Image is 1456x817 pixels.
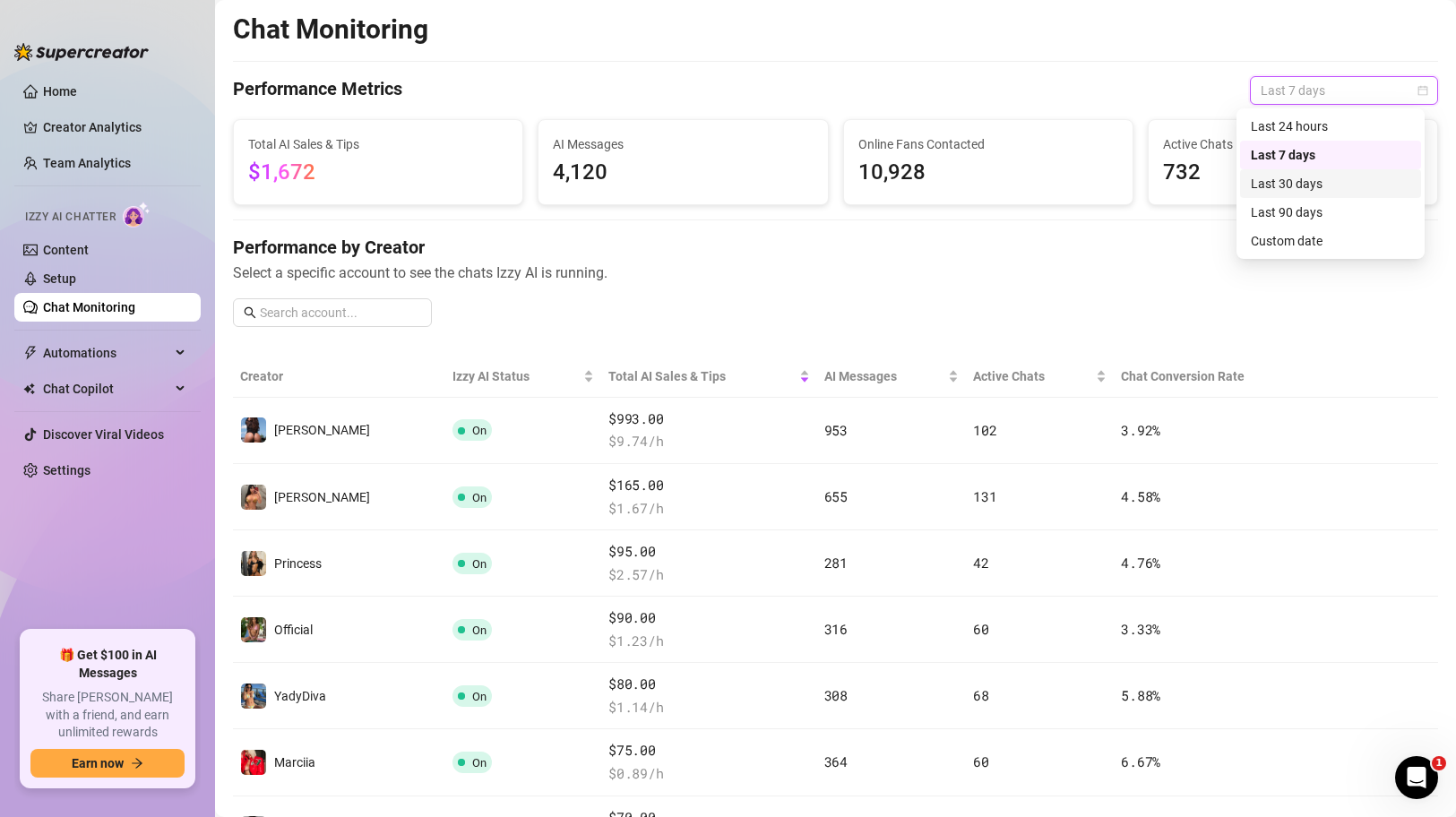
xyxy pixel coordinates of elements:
span: 131 [973,487,996,505]
span: Marciia [274,755,315,770]
span: On [472,424,487,437]
span: 308 [824,686,848,704]
button: Earn nowarrow-right [30,749,185,778]
span: Total AI Sales & Tips [608,366,795,386]
a: Creator Analytics [43,113,186,142]
span: 655 [824,487,848,505]
span: AI Messages [824,366,945,386]
a: Team Analytics [43,156,131,170]
span: 60 [973,620,988,638]
a: Home [43,84,77,99]
span: 953 [824,421,848,439]
span: $95.00 [608,541,809,563]
span: $ 0.89 /h [608,763,809,785]
span: Izzy AI Status [452,366,580,386]
span: Official [274,623,313,637]
span: $1,672 [248,159,315,185]
span: [PERSON_NAME] [274,490,370,504]
th: Izzy AI Status [445,356,601,398]
span: Share [PERSON_NAME] with a friend, and earn unlimited rewards [30,689,185,742]
span: On [472,623,487,637]
span: $ 1.23 /h [608,631,809,652]
span: Chat Copilot [43,374,170,403]
h4: Performance Metrics [233,76,402,105]
th: Active Chats [966,356,1114,398]
span: 281 [824,554,848,572]
span: On [472,557,487,571]
span: arrow-right [131,757,143,770]
img: YadyDiva [241,684,266,709]
span: Automations [43,339,170,367]
div: Last 24 hours [1240,112,1421,141]
span: 4.58 % [1121,487,1160,505]
img: AI Chatter [123,202,151,228]
span: $90.00 [608,607,809,629]
span: 102 [973,421,996,439]
img: Chat Copilot [23,383,35,395]
img: logo-BBDzfeDw.svg [14,43,149,61]
iframe: Intercom live chat [1395,756,1438,799]
th: Total AI Sales & Tips [601,356,816,398]
div: Last 90 days [1240,198,1421,227]
span: calendar [1417,85,1428,96]
div: Last 30 days [1240,169,1421,198]
span: Active Chats [973,366,1092,386]
span: Earn now [72,756,124,770]
span: 60 [973,752,988,770]
span: 68 [973,686,988,704]
span: $165.00 [608,475,809,496]
span: On [472,690,487,703]
a: Settings [43,463,90,477]
span: Last 7 days [1261,77,1427,104]
span: 🎁 Get $100 in AI Messages [30,647,185,682]
span: thunderbolt [23,346,38,360]
span: Izzy AI Chatter [25,209,116,226]
th: AI Messages [817,356,967,398]
input: Search account... [260,303,421,322]
span: 4,120 [553,156,813,190]
span: On [472,756,487,770]
img: Priscilla [241,485,266,510]
span: 364 [824,752,848,770]
span: On [472,491,487,504]
span: Active Chats [1163,134,1423,154]
th: Creator [233,356,445,398]
span: 316 [824,620,848,638]
span: $ 1.14 /h [608,697,809,718]
span: 1 [1432,756,1446,770]
span: $ 9.74 /h [608,431,809,452]
span: $80.00 [608,674,809,695]
span: $993.00 [608,408,809,430]
span: $75.00 [608,740,809,761]
div: Last 30 days [1251,174,1410,193]
div: Last 90 days [1251,202,1410,222]
span: search [244,306,256,319]
span: 732 [1163,156,1423,190]
h4: Performance by Creator [233,235,1438,260]
span: YadyDiva [274,689,326,703]
th: Chat Conversion Rate [1114,356,1317,398]
span: Select a specific account to see the chats Izzy AI is running. [233,262,1438,284]
span: [PERSON_NAME] [274,423,370,437]
span: $ 2.57 /h [608,564,809,586]
div: Last 7 days [1240,141,1421,169]
div: Custom date [1251,231,1410,251]
a: Setup [43,271,76,286]
span: 42 [973,554,988,572]
span: 3.33 % [1121,620,1160,638]
span: 5.88 % [1121,686,1160,704]
a: Chat Monitoring [43,300,135,314]
a: Discover Viral Videos [43,427,164,442]
div: Custom date [1240,227,1421,255]
div: Last 24 hours [1251,116,1410,136]
img: Marciia [241,750,266,775]
span: Total AI Sales & Tips [248,134,508,154]
span: Online Fans Contacted [858,134,1118,154]
span: 10,928 [858,156,1118,190]
h2: Chat Monitoring [233,13,428,47]
span: $ 1.67 /h [608,498,809,520]
span: 3.92 % [1121,421,1160,439]
img: Marie [241,417,266,443]
a: Content [43,243,89,257]
span: AI Messages [553,134,813,154]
